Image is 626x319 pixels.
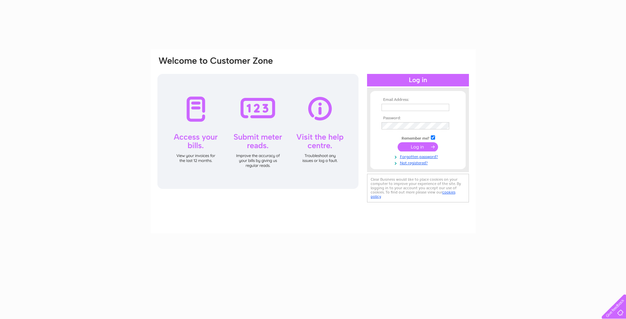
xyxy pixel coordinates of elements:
[380,98,456,102] th: Email Address:
[367,174,469,202] div: Clear Business would like to place cookies on your computer to improve your experience of the sit...
[380,116,456,121] th: Password:
[380,134,456,141] td: Remember me?
[382,153,456,159] a: Forgotten password?
[382,159,456,166] a: Not registered?
[371,190,455,199] a: cookies policy
[398,142,438,151] input: Submit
